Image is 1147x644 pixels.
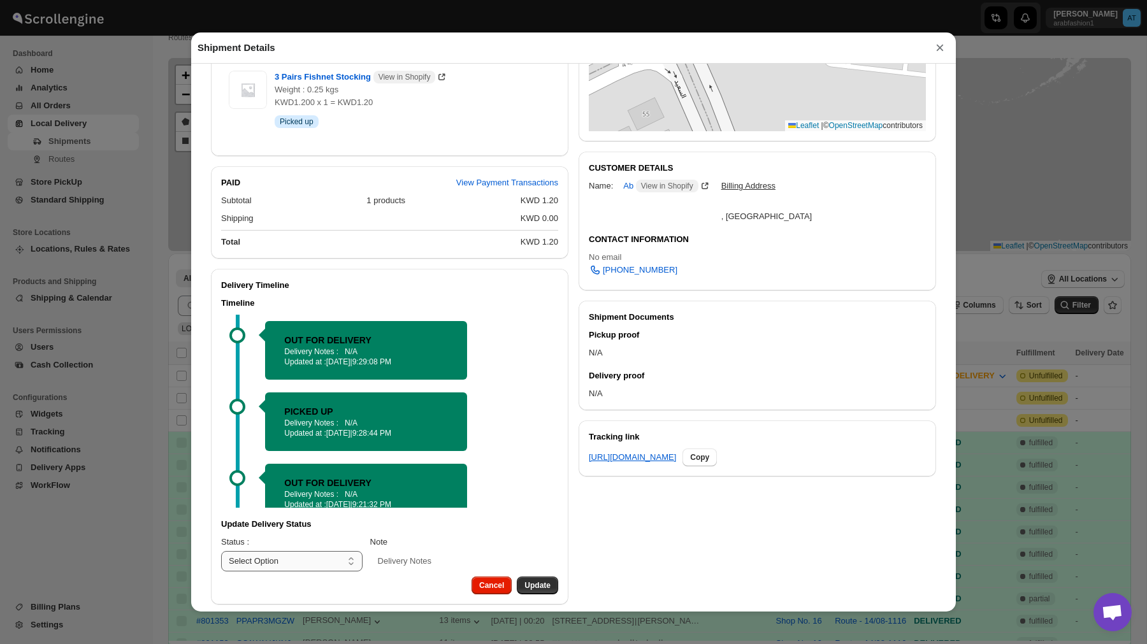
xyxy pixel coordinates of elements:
[623,180,698,192] span: Ab
[379,72,431,82] span: View in Shopify
[326,357,391,366] span: [DATE] | 9:29:08 PM
[479,580,504,590] span: Cancel
[788,121,819,130] a: Leaflet
[275,72,448,82] a: 3 Pairs Fishnet Stocking View in Shopify
[589,252,621,262] span: No email
[221,297,558,310] h3: Timeline
[275,71,435,83] span: 3 Pairs Fishnet Stocking
[623,181,711,190] a: Ab View in Shopify
[521,236,558,248] div: KWD 1.20
[589,180,613,192] div: Name:
[221,279,558,292] h2: Delivery Timeline
[275,97,373,107] span: KWD1.200 x 1 = KWD1.20
[589,311,926,324] h2: Shipment Documents
[721,181,775,190] u: Billing Address
[721,197,812,223] div: , [GEOGRAPHIC_DATA]
[284,489,338,499] p: Delivery Notes :
[785,120,926,131] div: © contributors
[345,418,357,428] p: N/A
[589,451,676,464] a: [URL][DOMAIN_NAME]
[280,117,314,127] span: Picked up
[581,260,685,280] a: [PHONE_NUMBER]
[456,176,558,189] span: View Payment Transactions
[345,489,357,499] p: N/A
[579,324,936,364] div: N/A
[275,85,338,94] span: Weight : 0.25 kgs
[690,452,709,462] span: Copy
[221,212,510,225] div: Shipping
[284,418,338,428] p: Delivery Notes :
[284,405,448,418] h2: PICKED UP
[589,369,926,382] h3: Delivery proof
[682,448,717,466] button: Copy
[284,476,448,489] h2: OUT FOR DELIVERY
[326,500,391,509] span: [DATE] | 9:21:32 PM
[521,194,558,207] div: KWD 1.20
[829,121,883,130] a: OpenStreetMap
[370,537,387,547] span: Note
[221,537,249,547] span: Status :
[589,162,926,175] h3: CUSTOMER DETAILS
[284,357,448,367] p: Updated at :
[472,576,512,594] button: Cancel
[641,181,693,191] span: View in Shopify
[821,121,823,130] span: |
[221,237,240,247] b: Total
[579,364,936,410] div: N/A
[449,173,566,193] button: View Payment Transactions
[326,429,391,438] span: [DATE] | 9:28:44 PM
[589,233,926,246] h3: CONTACT INFORMATION
[603,264,677,276] span: [PHONE_NUMBER]
[517,576,558,594] button: Update
[524,580,551,590] span: Update
[345,347,357,357] p: N/A
[221,176,240,189] h2: PAID
[284,428,448,438] p: Updated at :
[221,518,558,531] h3: Update Delivery Status
[366,194,510,207] div: 1 products
[589,329,926,341] h3: Pickup proof
[1093,593,1132,631] a: Open chat
[370,551,558,571] input: Delivery Notes
[521,212,558,225] div: KWD 0.00
[589,431,926,443] h3: Tracking link
[930,39,949,57] button: ×
[221,194,356,207] div: Subtotal
[284,499,448,510] p: Updated at :
[284,347,338,357] p: Delivery Notes :
[198,41,275,54] h2: Shipment Details
[229,71,267,109] img: Item
[284,334,448,347] h2: OUT FOR DELIVERY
